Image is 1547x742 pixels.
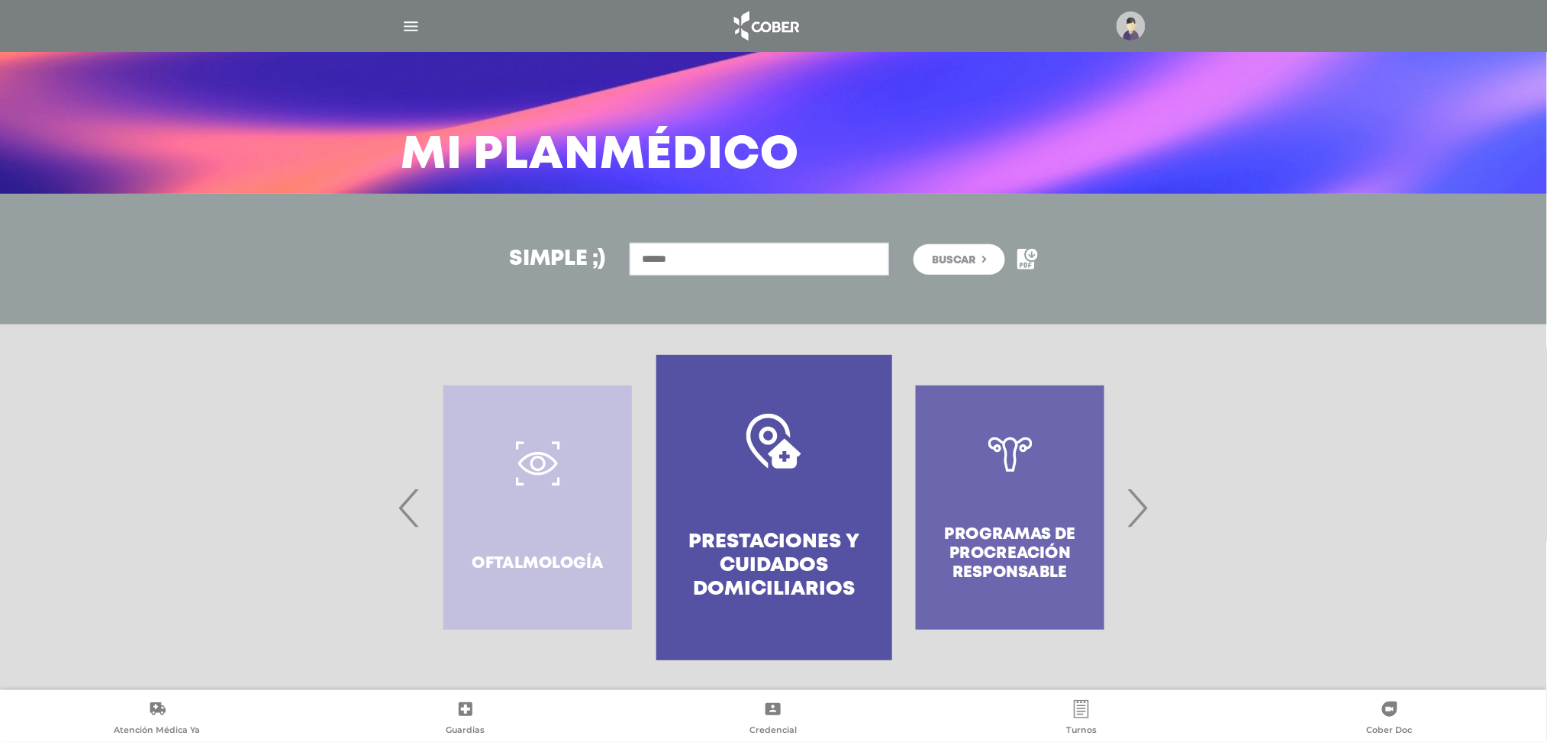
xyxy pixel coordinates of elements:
span: Guardias [446,724,485,738]
a: Cober Doc [1236,700,1544,739]
span: Next [1123,466,1152,549]
h3: Simple ;) [509,249,605,270]
a: Credencial [620,700,928,739]
span: Credencial [749,724,797,738]
h3: Mi Plan Médico [401,136,800,176]
a: Atención Médica Ya [3,700,311,739]
span: Atención Médica Ya [114,724,200,738]
span: Cober Doc [1367,724,1413,738]
img: Cober_menu-lines-white.svg [401,17,421,36]
img: profile-placeholder.svg [1117,11,1146,40]
button: Buscar [914,244,1005,275]
a: Turnos [927,700,1236,739]
a: Guardias [311,700,620,739]
a: Prestaciones y cuidados domiciliarios [656,355,892,660]
img: logo_cober_home-white.png [726,8,806,44]
span: Buscar [932,255,976,266]
span: Turnos [1066,724,1097,738]
span: Previous [395,466,425,549]
h4: Prestaciones y cuidados domiciliarios [684,531,865,602]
